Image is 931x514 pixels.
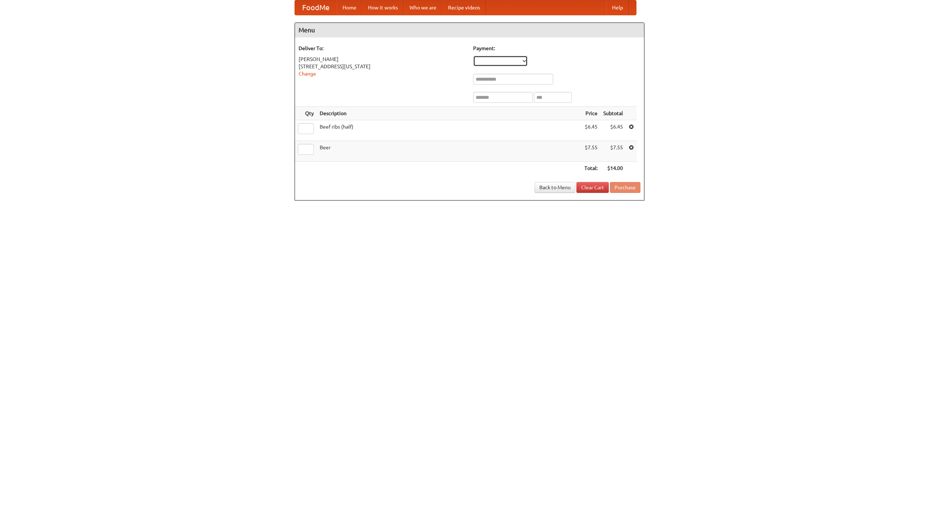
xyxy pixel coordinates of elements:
[295,0,337,15] a: FoodMe
[600,120,626,141] td: $6.45
[295,107,317,120] th: Qty
[317,107,582,120] th: Description
[600,141,626,162] td: $7.55
[582,120,600,141] td: $6.45
[600,107,626,120] th: Subtotal
[299,56,466,63] div: [PERSON_NAME]
[299,45,466,52] h5: Deliver To:
[317,141,582,162] td: Beer
[317,120,582,141] td: Beef ribs (half)
[442,0,486,15] a: Recipe videos
[404,0,442,15] a: Who we are
[606,0,629,15] a: Help
[362,0,404,15] a: How it works
[295,23,644,37] h4: Menu
[582,107,600,120] th: Price
[600,162,626,175] th: $14.00
[576,182,609,193] a: Clear Cart
[535,182,575,193] a: Back to Menu
[337,0,362,15] a: Home
[582,141,600,162] td: $7.55
[473,45,640,52] h5: Payment:
[610,182,640,193] button: Purchase
[299,71,316,77] a: Change
[582,162,600,175] th: Total:
[299,63,466,70] div: [STREET_ADDRESS][US_STATE]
